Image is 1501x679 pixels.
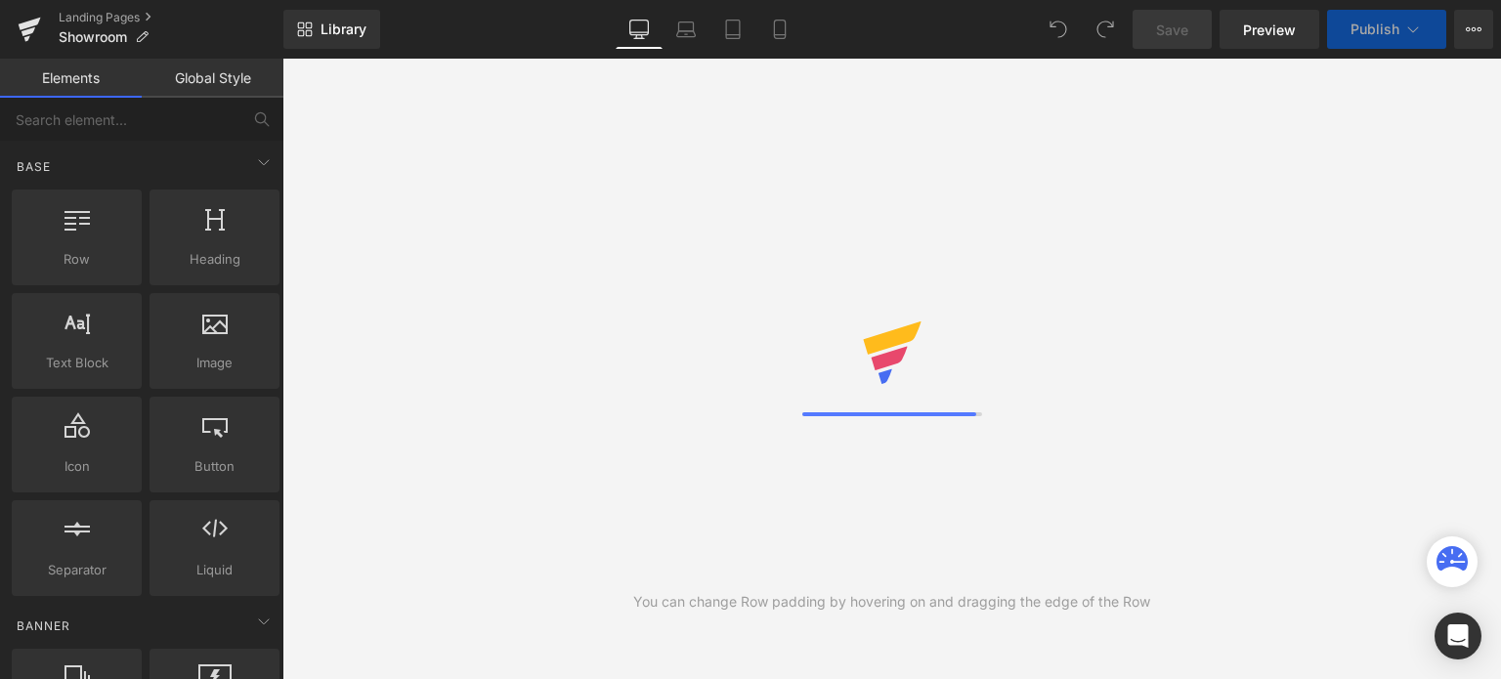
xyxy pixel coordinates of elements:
span: Icon [18,456,136,477]
a: Preview [1220,10,1319,49]
button: More [1454,10,1493,49]
a: Tablet [709,10,756,49]
span: Banner [15,616,72,635]
span: Library [321,21,366,38]
span: Showroom [59,29,127,45]
button: Redo [1086,10,1125,49]
span: Heading [155,249,274,270]
div: You can change Row padding by hovering on and dragging the edge of the Row [633,591,1150,613]
button: Undo [1039,10,1078,49]
span: Base [15,157,53,176]
a: Mobile [756,10,803,49]
a: Landing Pages [59,10,283,25]
a: New Library [283,10,380,49]
span: Liquid [155,560,274,580]
span: Separator [18,560,136,580]
span: Save [1156,20,1188,40]
span: Button [155,456,274,477]
div: Open Intercom Messenger [1435,613,1481,659]
span: Publish [1351,21,1399,37]
button: Publish [1327,10,1446,49]
span: Row [18,249,136,270]
a: Laptop [663,10,709,49]
a: Desktop [616,10,663,49]
span: Image [155,353,274,373]
span: Preview [1243,20,1296,40]
a: Global Style [142,59,283,98]
span: Text Block [18,353,136,373]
